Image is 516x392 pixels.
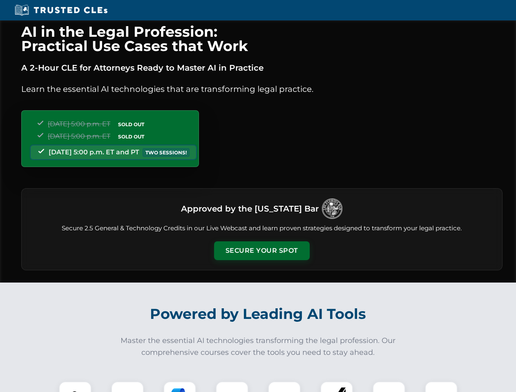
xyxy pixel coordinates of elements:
button: Secure Your Spot [214,241,310,260]
span: [DATE] 5:00 p.m. ET [48,132,110,140]
h2: Powered by Leading AI Tools [32,300,485,328]
span: SOLD OUT [115,120,147,129]
h3: Approved by the [US_STATE] Bar [181,201,319,216]
p: Master the essential AI technologies transforming the legal profession. Our comprehensive courses... [115,335,401,359]
p: Learn the essential AI technologies that are transforming legal practice. [21,82,503,96]
p: Secure 2.5 General & Technology Credits in our Live Webcast and learn proven strategies designed ... [31,224,492,233]
span: SOLD OUT [115,132,147,141]
img: Logo [322,198,342,219]
h1: AI in the Legal Profession: Practical Use Cases that Work [21,24,503,53]
img: Trusted CLEs [12,4,110,16]
p: A 2-Hour CLE for Attorneys Ready to Master AI in Practice [21,61,503,74]
span: [DATE] 5:00 p.m. ET [48,120,110,128]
